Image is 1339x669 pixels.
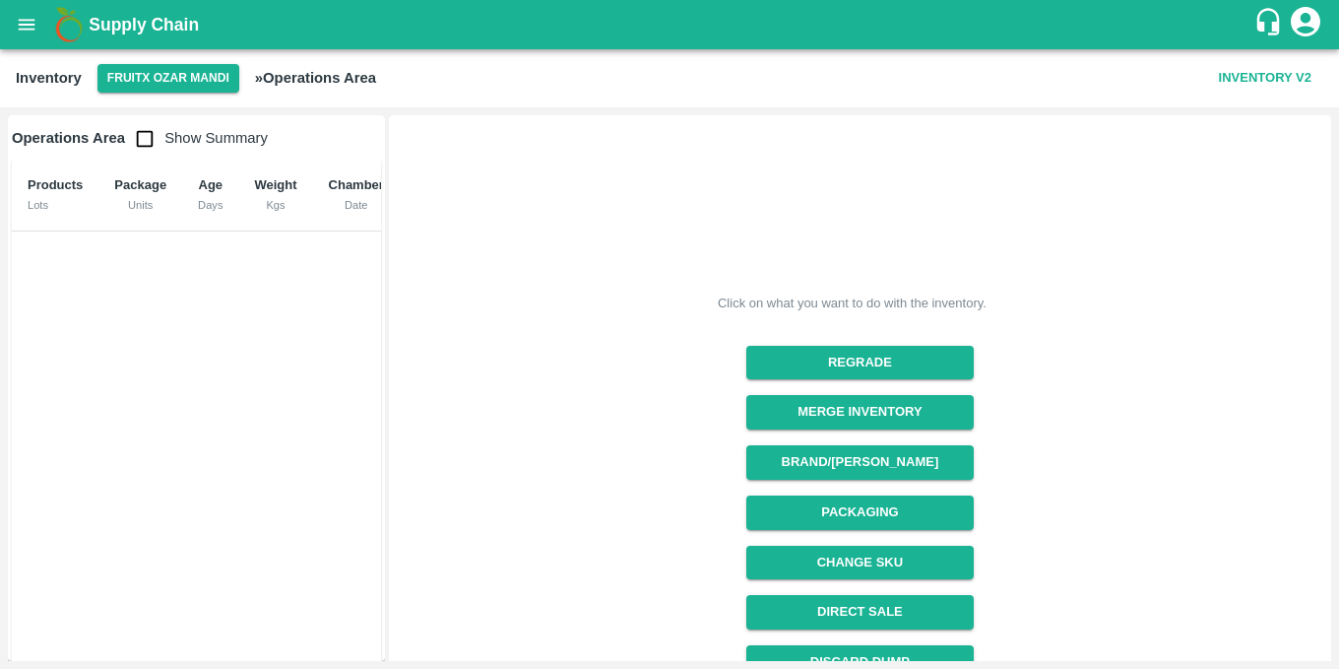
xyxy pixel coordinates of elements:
[114,177,166,192] b: Package
[1211,61,1319,96] button: Inventory V2
[746,346,974,380] button: Regrade
[1253,7,1288,42] div: customer-support
[254,196,296,214] div: Kgs
[1288,4,1323,45] div: account of current user
[28,196,83,214] div: Lots
[255,70,376,86] b: » Operations Area
[12,130,125,146] b: Operations Area
[329,177,384,192] b: Chamber
[89,11,1253,38] a: Supply Chain
[746,496,974,530] button: Packaging
[329,196,384,214] div: Date
[198,196,223,214] div: Days
[718,294,987,313] div: Click on what you want to do with the inventory.
[28,177,83,192] b: Products
[199,177,223,192] b: Age
[16,70,82,86] b: Inventory
[746,546,974,580] button: Change SKU
[746,395,974,430] button: Merge Inventory
[4,2,49,47] button: open drawer
[49,5,89,44] img: logo
[746,445,974,480] button: Brand/[PERSON_NAME]
[97,64,239,93] button: Select DC
[89,15,199,34] b: Supply Chain
[114,196,166,214] div: Units
[746,595,974,630] button: Direct Sale
[254,177,296,192] b: Weight
[125,130,268,146] span: Show Summary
